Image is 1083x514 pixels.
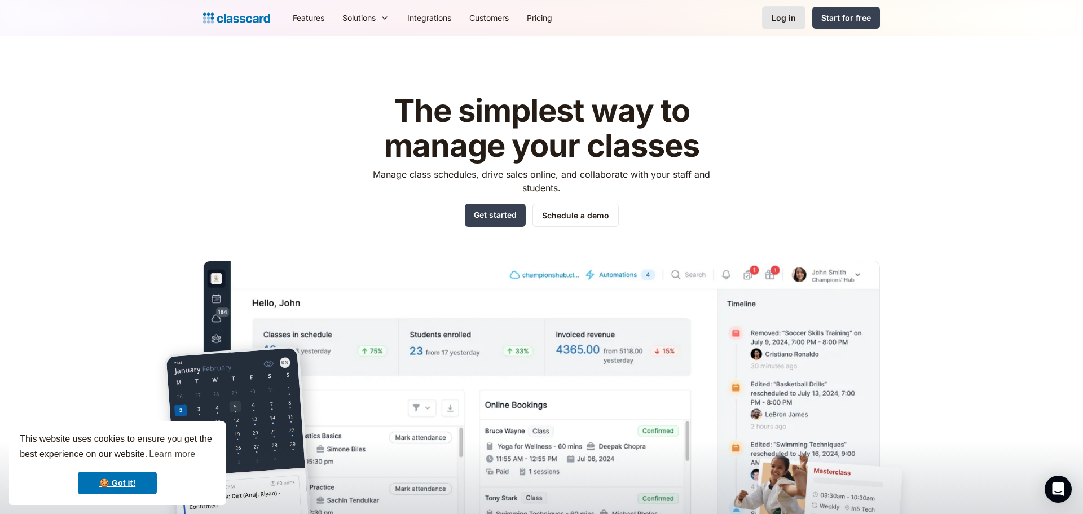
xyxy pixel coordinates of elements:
a: dismiss cookie message [78,472,157,494]
a: Pricing [518,5,561,30]
a: Features [284,5,333,30]
h1: The simplest way to manage your classes [363,94,721,163]
span: This website uses cookies to ensure you get the best experience on our website. [20,432,215,463]
a: Customers [460,5,518,30]
a: Schedule a demo [532,204,619,227]
div: Log in [772,12,796,24]
div: Solutions [333,5,398,30]
a: Log in [762,6,805,29]
a: home [203,10,270,26]
div: cookieconsent [9,421,226,505]
a: Get started [465,204,526,227]
a: Integrations [398,5,460,30]
div: Start for free [821,12,871,24]
div: Solutions [342,12,376,24]
div: Open Intercom Messenger [1045,476,1072,503]
a: Start for free [812,7,880,29]
p: Manage class schedules, drive sales online, and collaborate with your staff and students. [363,168,721,195]
a: learn more about cookies [147,446,197,463]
